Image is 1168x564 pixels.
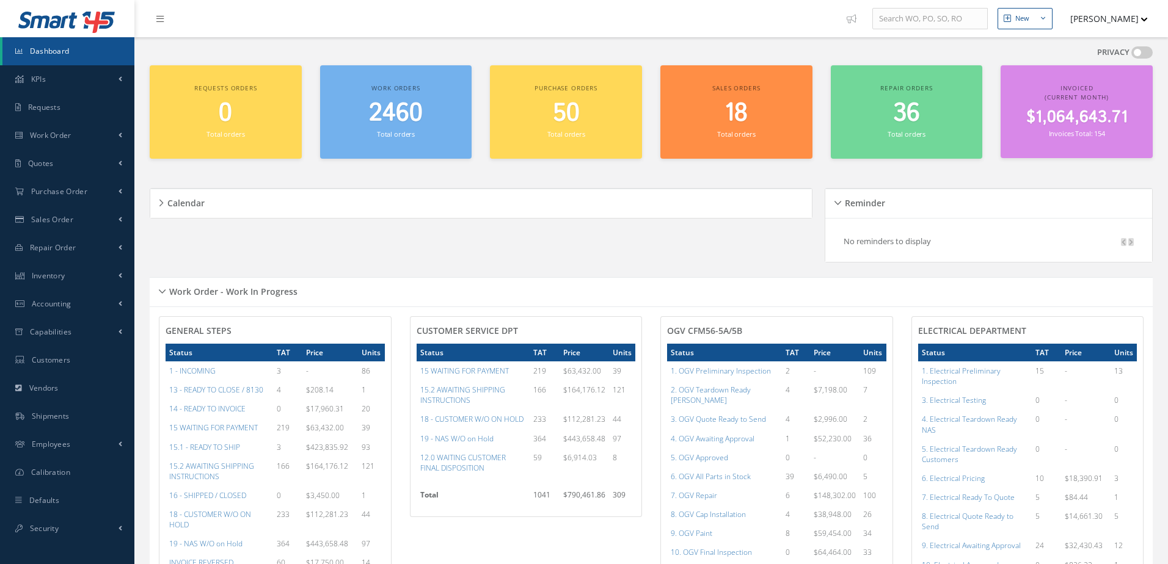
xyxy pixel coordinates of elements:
[306,461,348,471] span: $164,176.12
[169,461,254,482] a: 15.2 AWAITING SHIPPING INSTRUCTIONS
[860,467,886,486] td: 5
[377,129,415,139] small: Total orders
[998,8,1053,29] button: New
[560,344,609,361] th: Price
[194,84,257,92] span: Requests orders
[420,414,524,424] a: 18 - CUSTOMER W/O ON HOLD
[530,410,560,428] td: 233
[1111,410,1137,439] td: 0
[814,547,852,557] span: $64,464.00
[860,524,886,543] td: 34
[814,509,852,519] span: $38,948.00
[306,538,348,549] span: $443,658.48
[609,410,635,428] td: 44
[1032,469,1061,488] td: 10
[563,366,601,376] span: $63,432.00
[273,438,302,457] td: 3
[1060,84,1093,92] span: Invoiced
[831,65,983,159] a: Repair orders 36 Total orders
[169,538,243,549] a: 19 - NAS W/O on Hold
[563,414,605,424] span: $112,281.23
[530,380,560,410] td: 166
[166,326,385,336] h4: General Steps
[306,422,344,433] span: $63,432.00
[358,344,384,361] th: Units
[782,380,811,410] td: 4
[1032,410,1061,439] td: 0
[31,74,46,84] span: KPIs
[1065,395,1067,405] span: -
[1001,65,1153,158] a: Invoiced (Current Month) $1,064,643.71 Invoices Total: 154
[420,433,494,444] a: 19 - NAS W/O on Hold
[782,448,811,467] td: 0
[609,380,635,410] td: 121
[420,385,505,405] a: 15.2 AWAITING SHIPPING INSTRUCTIONS
[814,366,816,376] span: -
[490,65,642,159] a: Purchase orders 50 Total orders
[28,158,54,168] span: Quotes
[219,96,232,131] span: 0
[860,410,886,428] td: 2
[671,528,712,538] a: 9. OGV Paint
[358,438,384,457] td: 93
[717,129,755,139] small: Total orders
[563,433,605,444] span: $443,658.48
[671,471,751,482] a: 6. OGV All Parts in Stock
[1111,469,1137,488] td: 3
[169,422,258,433] a: 15 WAITING FOR PAYMENT
[810,344,860,361] th: Price
[667,344,782,361] th: Status
[150,65,302,159] a: Requests orders 0 Total orders
[1065,473,1103,483] span: $18,390.91
[169,366,216,376] a: 1 - INCOMING
[29,383,59,393] span: Vendors
[888,129,925,139] small: Total orders
[725,96,748,131] span: 18
[273,418,302,437] td: 219
[417,326,636,336] h4: CUSTOMER SERVICE DPT
[31,186,87,197] span: Purchase Order
[782,505,811,524] td: 4
[841,194,885,209] h5: Reminder
[417,486,530,510] th: Total
[530,448,560,477] td: 59
[860,486,886,505] td: 100
[164,194,205,209] h5: Calendar
[358,505,384,534] td: 44
[530,486,560,510] td: 1041
[667,326,886,336] h4: OGV CFM56-5A/5B
[358,399,384,418] td: 20
[530,429,560,448] td: 364
[320,65,472,159] a: Work orders 2460 Total orders
[671,433,754,444] a: 4. OGV Awaiting Approval
[918,326,1137,336] h4: Electrical Department
[1111,507,1137,536] td: 5
[30,242,76,253] span: Repair Order
[922,492,1015,502] a: 7. Electrical Ready To Quote
[29,495,59,505] span: Defaults
[273,457,302,486] td: 166
[417,344,530,361] th: Status
[2,37,134,65] a: Dashboard
[1111,344,1137,361] th: Units
[1015,13,1029,24] div: New
[1111,391,1137,410] td: 0
[1059,7,1148,31] button: [PERSON_NAME]
[814,490,856,501] span: $148,302.00
[922,414,1017,435] a: 4. Electrical Teardown Ready NAS
[922,366,1001,386] a: 1. Electrical Preliminary Inspection
[922,444,1017,465] a: 5. Electrical Teardown Ready Customers
[30,327,72,337] span: Capabilities
[1032,507,1061,536] td: 5
[782,467,811,486] td: 39
[371,84,420,92] span: Work orders
[206,129,244,139] small: Total orders
[922,540,1021,551] a: 9. Electrical Awaiting Approval
[782,410,811,428] td: 4
[609,448,635,477] td: 8
[1065,540,1103,551] span: $32,430.43
[32,298,71,309] span: Accounting
[922,473,985,483] a: 6. Electrical Pricing
[609,486,635,510] td: 309
[609,429,635,448] td: 97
